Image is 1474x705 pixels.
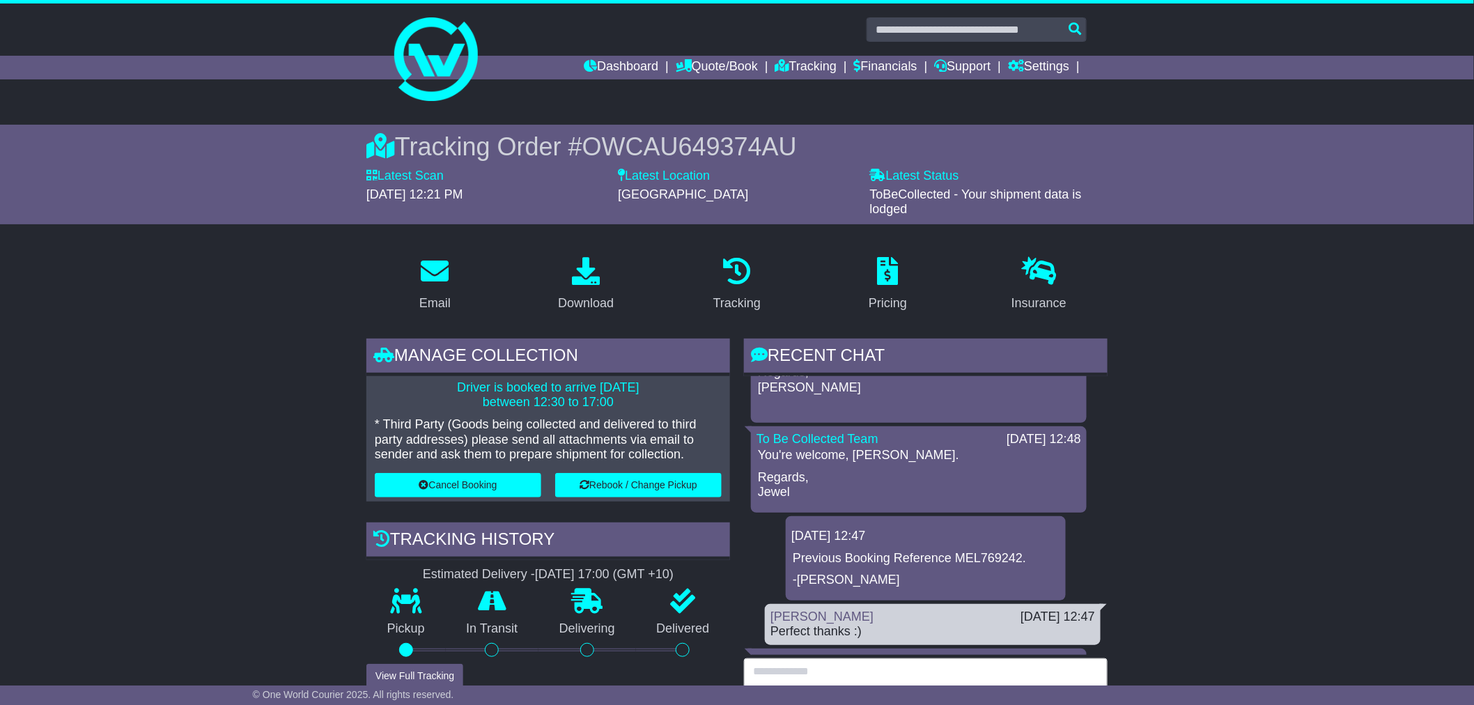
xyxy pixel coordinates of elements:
a: Pricing [860,252,916,318]
span: [GEOGRAPHIC_DATA] [618,187,748,201]
button: View Full Tracking [366,664,463,688]
p: Pickup [366,621,446,637]
p: Regards, [PERSON_NAME] [758,365,1080,395]
a: Settings [1008,56,1069,79]
span: © One World Courier 2025. All rights reserved. [253,689,454,700]
label: Latest Location [618,169,710,184]
label: Latest Scan [366,169,444,184]
div: [DATE] 12:47 [791,529,1060,544]
p: Delivering [538,621,636,637]
div: [DATE] 17:00 (GMT +10) [535,567,674,582]
a: In Transit and Delivery Team [757,654,915,668]
p: Previous Booking Reference MEL769242. [793,551,1059,566]
div: Tracking Order # [366,132,1108,162]
a: Quote/Book [676,56,758,79]
div: Email [419,294,451,313]
div: Insurance [1011,294,1066,313]
a: Tracking [775,56,837,79]
a: [PERSON_NAME] [770,610,874,623]
div: Download [558,294,614,313]
a: To Be Collected Team [757,432,878,446]
p: You're welcome, [PERSON_NAME]. [758,448,1080,463]
span: ToBeCollected - Your shipment data is lodged [870,187,1082,217]
p: Delivered [636,621,731,637]
div: Perfect thanks :) [770,624,1095,640]
div: Pricing [869,294,907,313]
span: OWCAU649374AU [582,132,797,161]
button: Cancel Booking [375,473,541,497]
a: Dashboard [584,56,658,79]
a: Support [935,56,991,79]
div: Tracking history [366,522,730,560]
p: In Transit [446,621,539,637]
div: RECENT CHAT [744,339,1108,376]
p: Driver is booked to arrive [DATE] between 12:30 to 17:00 [375,380,722,410]
div: [DATE] 12:47 [1021,610,1095,625]
button: Rebook / Change Pickup [555,473,722,497]
a: Insurance [1002,252,1076,318]
a: Tracking [704,252,770,318]
div: [DATE] 12:48 [1007,432,1081,447]
div: Tracking [713,294,761,313]
a: Financials [854,56,917,79]
label: Latest Status [870,169,959,184]
p: * Third Party (Goods being collected and delivered to third party addresses) please send all atta... [375,417,722,463]
span: [DATE] 12:21 PM [366,187,463,201]
a: Email [410,252,460,318]
p: -[PERSON_NAME] [793,573,1059,588]
a: Download [549,252,623,318]
div: [DATE] 12:41 [1007,654,1081,669]
div: Estimated Delivery - [366,567,730,582]
p: Regards, Jewel [758,470,1080,500]
div: Manage collection [366,339,730,376]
